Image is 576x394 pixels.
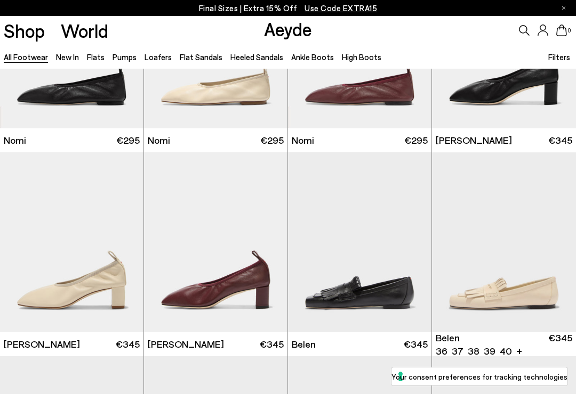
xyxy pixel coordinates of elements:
[516,343,522,358] li: +
[291,52,334,62] a: Ankle Boots
[432,152,576,333] a: Next slide Previous slide
[468,344,479,358] li: 38
[288,128,431,152] a: Nomi €295
[484,344,495,358] li: 39
[436,134,512,147] span: [PERSON_NAME]
[116,134,140,147] span: €295
[148,134,170,147] span: Nomi
[436,344,447,358] li: 36
[144,128,287,152] a: Nomi €295
[432,152,576,333] img: Belen Tassel Loafers
[342,52,381,62] a: High Boots
[404,338,428,351] span: €345
[4,21,45,40] a: Shop
[199,2,378,15] p: Final Sizes | Extra 15% Off
[288,152,431,333] img: Belen Tassel Loafers
[180,52,222,62] a: Flat Sandals
[113,52,137,62] a: Pumps
[230,52,283,62] a: Heeled Sandals
[548,331,572,358] span: €345
[56,52,79,62] a: New In
[548,134,572,147] span: €345
[500,344,512,358] li: 40
[145,52,172,62] a: Loafers
[288,332,431,356] a: Belen €345
[61,21,108,40] a: World
[432,152,576,333] div: 1 / 6
[4,338,80,351] span: [PERSON_NAME]
[144,152,287,333] img: Narissa Ruched Pumps
[4,52,48,62] a: All Footwear
[116,338,140,351] span: €345
[567,28,572,34] span: 0
[148,338,224,351] span: [PERSON_NAME]
[305,3,377,13] span: Navigate to /collections/ss25-final-sizes
[260,134,284,147] span: €295
[260,338,284,351] span: €345
[432,128,576,152] a: [PERSON_NAME] €345
[264,18,312,40] a: Aeyde
[548,52,570,62] span: Filters
[144,332,287,356] a: [PERSON_NAME] €345
[391,367,567,385] button: Your consent preferences for tracking technologies
[4,134,26,147] span: Nomi
[432,332,576,356] a: Belen 36 37 38 39 40 + €345
[556,24,567,36] a: 0
[292,338,316,351] span: Belen
[292,134,314,147] span: Nomi
[391,371,567,382] label: Your consent preferences for tracking technologies
[87,52,105,62] a: Flats
[452,344,463,358] li: 37
[436,331,460,344] span: Belen
[404,134,428,147] span: €295
[436,344,509,358] ul: variant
